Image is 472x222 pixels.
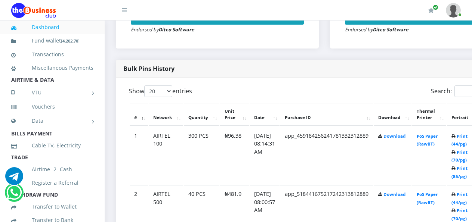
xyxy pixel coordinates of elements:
[250,103,280,126] th: Date: activate to sort column ascending
[345,26,408,33] small: Endorsed by
[144,85,172,97] select: Showentries
[220,103,249,126] th: Unit Price: activate to sort column ascending
[11,112,93,130] a: Data
[6,189,22,201] a: Chat for support
[11,161,93,178] a: Airtime -2- Cash
[130,103,148,126] th: #: activate to sort column descending
[451,207,468,221] a: Print (70/pg)
[61,38,80,44] small: [ ]
[11,83,93,102] a: VTU
[149,127,183,185] td: AIRTEL 100
[383,133,405,139] a: Download
[129,85,192,97] label: Show entries
[417,191,438,205] a: PoS Paper (RawBT)
[250,127,280,185] td: [DATE] 08:14:31 AM
[62,38,78,44] b: 4,202.70
[11,137,93,154] a: Cable TV, Electricity
[451,165,468,179] a: Print (85/pg)
[374,103,411,126] th: Download: activate to sort column ascending
[428,7,434,13] i: Renew/Upgrade Subscription
[11,174,93,191] a: Register a Referral
[373,26,408,33] strong: Ditco Software
[11,59,93,76] a: Miscellaneous Payments
[451,191,468,205] a: Print (44/pg)
[131,26,194,33] small: Endorsed by
[158,26,194,33] strong: Ditco Software
[417,133,438,147] a: PoS Paper (RawBT)
[11,46,93,63] a: Transactions
[149,103,183,126] th: Network: activate to sort column ascending
[11,198,93,215] a: Transfer to Wallet
[220,127,249,185] td: ₦96.38
[451,133,468,147] a: Print (44/pg)
[130,127,148,185] td: 1
[451,149,468,163] a: Print (70/pg)
[446,3,461,18] img: User
[11,3,56,18] img: Logo
[184,103,219,126] th: Quantity: activate to sort column ascending
[123,65,175,73] strong: Bulk Pins History
[11,19,93,36] a: Dashboard
[5,173,23,185] a: Chat for support
[280,127,373,185] td: app_459184256241781332312889
[184,127,219,185] td: 300 PCS
[383,191,405,197] a: Download
[433,4,438,10] span: Renew/Upgrade Subscription
[11,32,93,50] a: Fund wallet[4,202.70]
[280,103,373,126] th: Purchase ID: activate to sort column ascending
[11,98,93,115] a: Vouchers
[412,103,446,126] th: Thermal Printer: activate to sort column ascending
